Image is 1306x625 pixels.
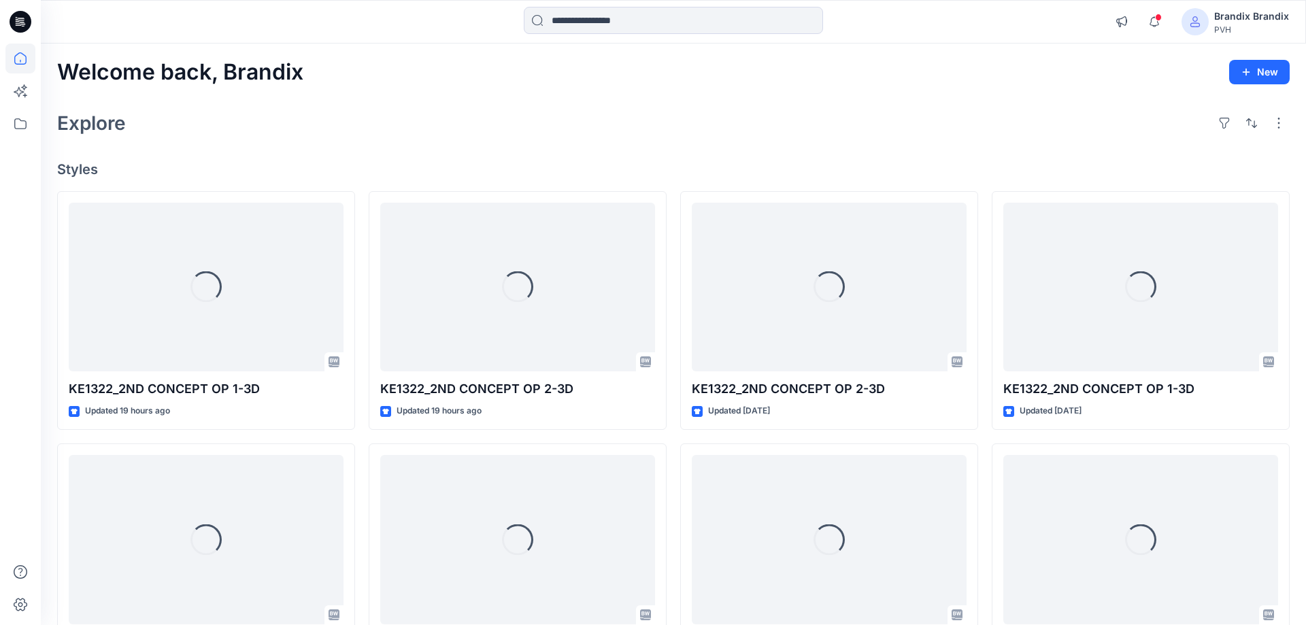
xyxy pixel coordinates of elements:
p: Updated 19 hours ago [397,404,482,418]
p: Updated 19 hours ago [85,404,170,418]
p: Updated [DATE] [1020,404,1082,418]
p: KE1322_2ND CONCEPT OP 2-3D [380,379,655,399]
h2: Explore [57,112,126,134]
p: KE1322_2ND CONCEPT OP 1-3D [1003,379,1278,399]
h2: Welcome back, Brandix [57,60,303,85]
div: Brandix Brandix [1214,8,1289,24]
p: Updated [DATE] [708,404,770,418]
p: KE1322_2ND CONCEPT OP 2-3D [692,379,967,399]
p: KE1322_2ND CONCEPT OP 1-3D [69,379,344,399]
div: PVH [1214,24,1289,35]
h4: Styles [57,161,1290,178]
svg: avatar [1190,16,1201,27]
button: New [1229,60,1290,84]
